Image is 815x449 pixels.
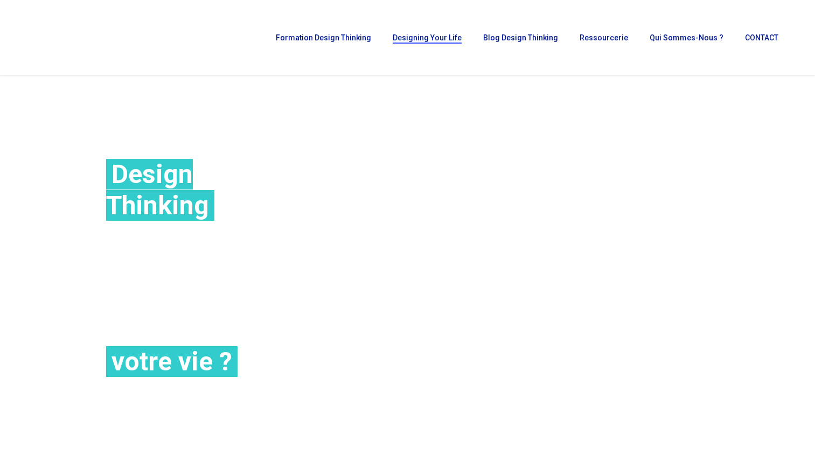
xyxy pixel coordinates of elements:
a: CONTACT [740,34,784,41]
span: Qui sommes-nous ? [650,33,723,42]
a: Qui sommes-nous ? [644,34,729,41]
span: Ressourcerie [580,33,628,42]
a: Ressourcerie [574,34,633,41]
span: Designing Your Life [393,33,462,42]
h2: Et si vous utilisiez le pour travailler sur le plus important de tous les projets : [106,96,310,377]
img: French Future Academy [15,16,129,59]
span: Design Thinking [106,159,214,221]
span: votre vie ? [106,346,238,377]
span: CONTACT [745,33,778,42]
a: Formation Design Thinking [270,34,377,41]
span: Blog Design Thinking [483,33,558,42]
a: Designing Your Life [387,34,467,41]
span: Formation Design Thinking [276,33,371,42]
a: Blog Design Thinking [478,34,563,41]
